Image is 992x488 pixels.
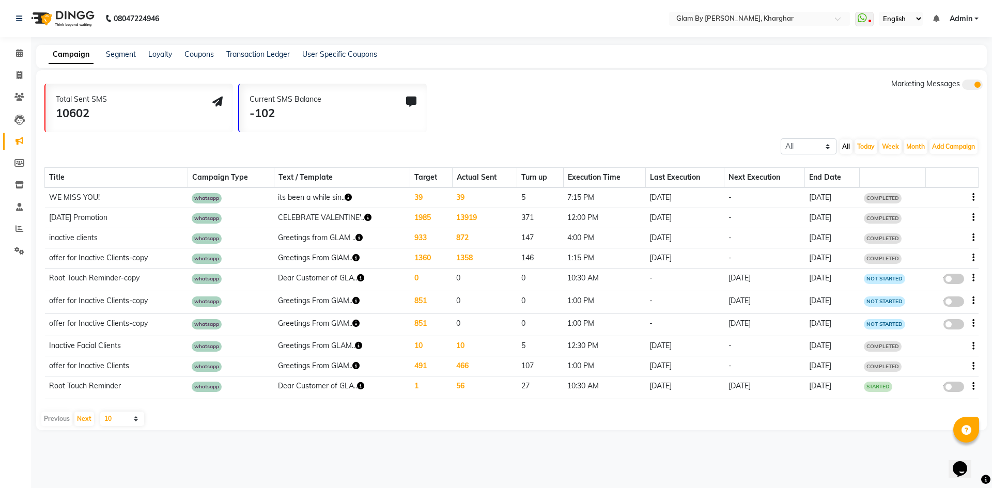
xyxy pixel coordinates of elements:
[274,291,410,313] td: Greetings From GlAM..
[45,228,188,248] td: inactive clients
[452,228,517,248] td: 872
[855,139,877,154] button: Today
[724,208,805,228] td: -
[106,50,136,59] a: Segment
[563,248,645,269] td: 1:15 PM
[904,139,927,154] button: Month
[517,376,564,399] td: 27
[517,336,564,356] td: 5
[645,208,724,228] td: [DATE]
[45,356,188,376] td: offer for Inactive Clients
[563,168,645,188] th: Execution Time
[805,168,860,188] th: End Date
[274,208,410,228] td: CELEBRATE VALENTINE'..
[805,336,860,356] td: [DATE]
[864,233,902,244] span: COMPLETED
[891,79,960,88] span: Marketing Messages
[226,50,290,59] a: Transaction Ledger
[943,319,964,329] label: false
[192,319,222,329] span: whatsapp
[45,313,188,336] td: offer for Inactive Clients-copy
[192,296,222,307] span: whatsapp
[410,187,453,208] td: 39
[192,382,222,392] span: whatsapp
[724,336,805,356] td: -
[517,269,564,291] td: 0
[274,336,410,356] td: Greetings From GLAM..
[192,254,222,264] span: whatsapp
[74,412,94,426] button: Next
[563,356,645,376] td: 1:00 PM
[864,319,905,329] span: NOT STARTED
[452,208,517,228] td: 13919
[645,187,724,208] td: [DATE]
[452,376,517,399] td: 56
[192,274,222,284] span: whatsapp
[56,94,107,105] div: Total Sent SMS
[864,254,902,264] span: COMPLETED
[950,13,972,24] span: Admin
[805,208,860,228] td: [DATE]
[864,361,902,372] span: COMPLETED
[563,208,645,228] td: 12:00 PM
[563,291,645,313] td: 1:00 PM
[645,376,724,399] td: [DATE]
[410,291,453,313] td: 851
[724,356,805,376] td: -
[45,376,188,399] td: Root Touch Reminder
[302,50,377,59] a: User Specific Coupons
[274,376,410,399] td: Dear Customer of GLA..
[805,376,860,399] td: [DATE]
[724,228,805,248] td: -
[864,296,905,307] span: NOT STARTED
[645,356,724,376] td: [DATE]
[49,45,94,64] a: Campaign
[517,208,564,228] td: 371
[274,187,410,208] td: its been a while sin..
[805,187,860,208] td: [DATE]
[274,313,410,336] td: Greetings From GlAM..
[410,269,453,291] td: 0
[26,4,97,33] img: logo
[45,168,188,188] th: Title
[274,228,410,248] td: Greetings from GLAM ..
[45,187,188,208] td: WE MISS YOU!
[724,376,805,399] td: [DATE]
[805,228,860,248] td: [DATE]
[410,356,453,376] td: 491
[879,139,902,154] button: Week
[410,376,453,399] td: 1
[250,94,321,105] div: Current SMS Balance
[274,269,410,291] td: Dear Customer of GLA..
[517,248,564,269] td: 146
[45,291,188,313] td: offer for Inactive Clients-copy
[410,313,453,336] td: 851
[192,341,222,352] span: whatsapp
[724,291,805,313] td: [DATE]
[250,105,321,122] div: -102
[864,193,902,203] span: COMPLETED
[864,213,902,224] span: COMPLETED
[943,296,964,307] label: false
[410,336,453,356] td: 10
[943,382,964,392] label: false
[805,291,860,313] td: [DATE]
[148,50,172,59] a: Loyalty
[274,356,410,376] td: Greetings From GlAM..
[943,274,964,284] label: false
[114,4,159,33] b: 08047224946
[452,336,517,356] td: 10
[864,341,902,352] span: COMPLETED
[929,139,978,154] button: Add Campaign
[864,274,905,284] span: NOT STARTED
[563,228,645,248] td: 4:00 PM
[840,139,853,154] button: All
[563,187,645,208] td: 7:15 PM
[864,382,892,392] span: STARTED
[452,291,517,313] td: 0
[517,187,564,208] td: 5
[192,233,222,244] span: whatsapp
[645,228,724,248] td: [DATE]
[949,447,982,478] iframe: chat widget
[724,187,805,208] td: -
